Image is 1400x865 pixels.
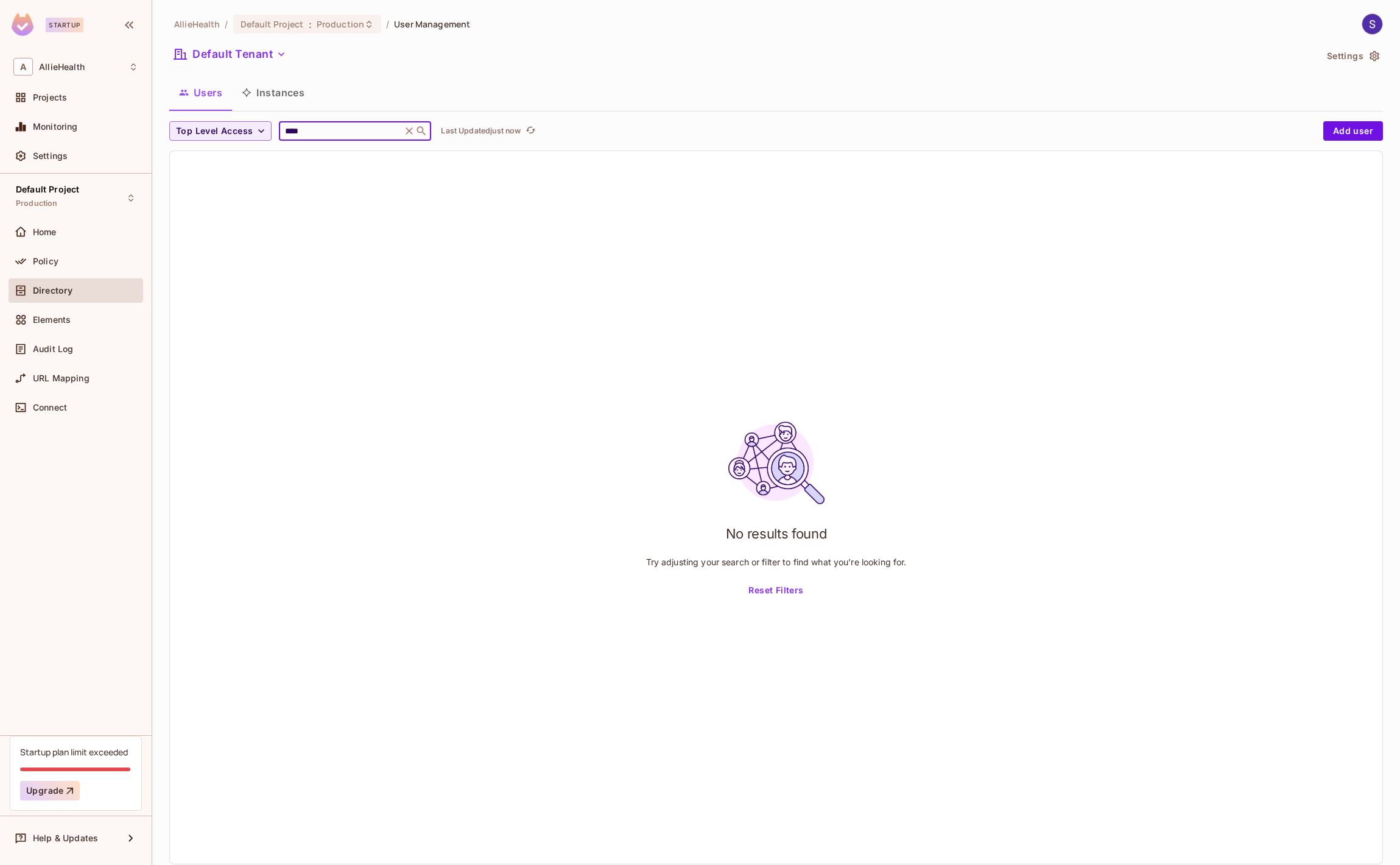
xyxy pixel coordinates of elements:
button: Instances [232,77,314,108]
button: Top Level Access [169,121,272,141]
span: Projects [33,93,67,102]
button: refresh [523,124,538,138]
span: Top Level Access [176,124,253,139]
h1: No results found [726,524,827,543]
span: the active workspace [174,18,220,30]
span: Default Project [16,185,79,194]
img: SReyMgAAAABJRU5ErkJggg== [12,13,33,36]
button: Reset Filters [744,581,808,601]
span: Settings [33,151,68,161]
span: Help & Updates [33,833,98,843]
span: refresh [526,125,536,137]
span: Workspace: AllieHealth [39,62,85,72]
span: Audit Log [33,344,73,354]
div: Startup plan limit exceeded [20,746,128,758]
div: Startup [46,18,83,32]
button: Add user [1323,121,1383,141]
span: User Management [394,18,470,30]
span: : [308,19,312,29]
li: / [225,18,228,30]
button: Upgrade [20,781,80,800]
span: Home [33,227,57,237]
li: / [386,18,389,30]
span: Monitoring [33,122,78,132]
button: Settings [1322,46,1383,66]
button: Users [169,77,232,108]
span: Elements [33,315,71,325]
span: Production [317,18,364,30]
p: Try adjusting your search or filter to find what you’re looking for. [646,556,907,568]
span: Policy [33,256,58,266]
span: Default Project [241,18,304,30]
span: Connect [33,403,67,412]
span: A [13,58,33,76]
span: URL Mapping [33,373,90,383]
span: Production [16,199,58,208]
span: Directory [33,286,72,295]
img: Stephen Morrison [1362,14,1382,34]
span: Click to refresh data [521,124,538,138]
p: Last Updated just now [441,126,521,136]
button: Default Tenant [169,44,291,64]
